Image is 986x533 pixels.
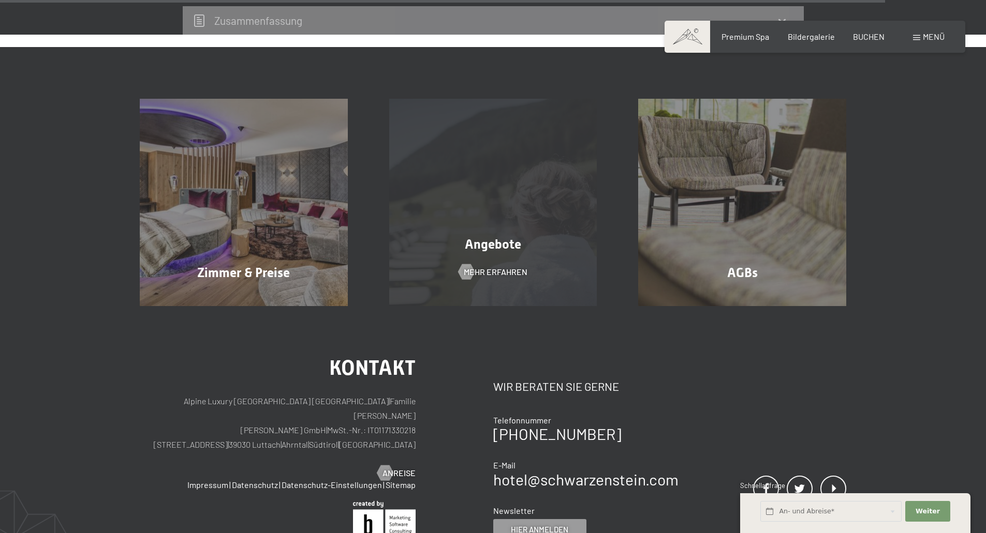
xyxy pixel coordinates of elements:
span: | [308,439,309,449]
span: E-Mail [493,460,516,470]
span: | [228,439,229,449]
span: | [279,480,281,490]
span: | [229,480,231,490]
span: Zimmer & Preise [197,265,290,280]
span: Mehr erfahren [464,266,527,278]
span: | [326,425,327,435]
a: Buchung Zimmer & Preise [119,99,369,307]
span: Schnellanfrage [740,481,785,490]
a: hotel@schwarzenstein.com [493,470,679,489]
span: Menü [923,32,945,41]
a: Premium Spa [722,32,769,41]
span: Angebote [465,237,521,252]
a: BUCHEN [853,32,885,41]
a: Impressum [187,480,228,490]
a: Anreise [377,467,416,479]
a: Buchung Angebote Mehr erfahren [369,99,618,307]
h2: Zusammen­fassung [214,14,302,27]
span: Anreise [382,467,416,479]
a: Datenschutz [232,480,278,490]
a: Sitemap [386,480,416,490]
span: | [281,439,282,449]
span: | [389,396,390,406]
a: Bildergalerie [788,32,835,41]
span: Wir beraten Sie gerne [493,379,619,393]
a: [PHONE_NUMBER] [493,424,621,443]
span: | [383,480,385,490]
span: Newsletter [493,506,535,515]
span: Kontakt [329,356,416,380]
a: Buchung AGBs [617,99,867,307]
span: Telefonnummer [493,415,551,425]
a: Datenschutz-Einstellungen [282,480,382,490]
span: | [338,439,339,449]
span: Weiter [916,507,940,516]
button: Weiter [905,501,950,522]
p: Alpine Luxury [GEOGRAPHIC_DATA] [GEOGRAPHIC_DATA] Familie [PERSON_NAME] [PERSON_NAME] GmbH MwSt.-... [140,394,416,452]
span: AGBs [727,265,758,280]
